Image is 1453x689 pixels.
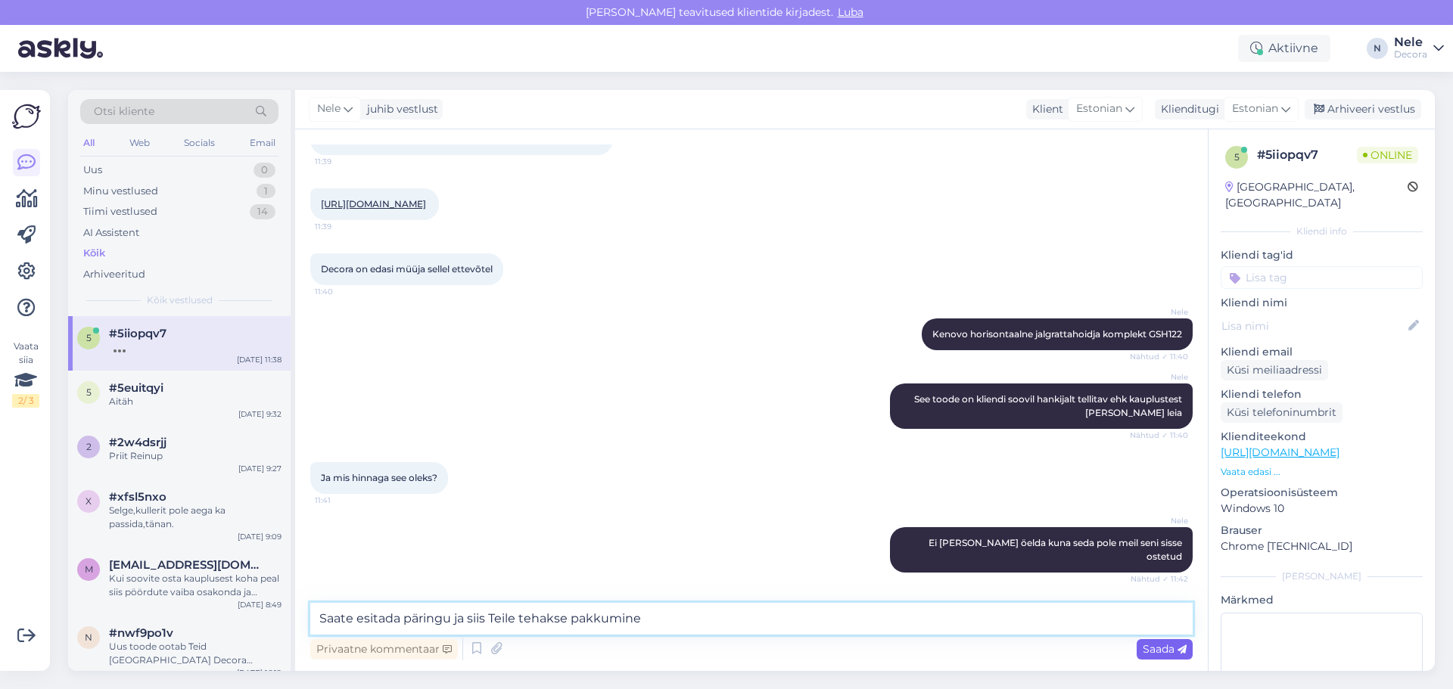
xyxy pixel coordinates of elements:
div: [DATE] 9:32 [238,408,282,420]
a: [URL][DOMAIN_NAME] [321,198,426,209]
div: Klienditugi [1155,101,1219,117]
div: [PERSON_NAME] [1221,570,1423,583]
div: Uus toode ootab Teid [GEOGRAPHIC_DATA] Decora arvemüügis (kohe uksest sisse tulles vasakul esimen... [109,640,282,667]
div: Decora [1394,48,1427,61]
div: 1 [257,184,275,199]
textarea: Saate esitada päringu ja siis Teile tehakse pakkumine [310,603,1193,635]
span: Nähtud ✓ 11:42 [1131,573,1188,585]
div: Kliendi info [1221,225,1423,238]
p: Operatsioonisüsteem [1221,485,1423,501]
a: [URL][DOMAIN_NAME] [1221,445,1339,459]
div: [DATE] 9:27 [238,463,282,474]
p: Klienditeekond [1221,429,1423,445]
div: Uus [83,163,102,178]
span: Decora on edasi müüja sellel ettevõtel [321,263,493,275]
span: n [85,632,92,643]
div: Kui soovite osta kauplusest koha peal siis pöördute vaiba osakonda ja räägite seal ääristuse soovist [109,572,282,599]
div: Aitäh [109,395,282,408]
span: #xfsl5nxo [109,490,166,504]
span: Kenovo horisontaalne jalgrattahoidja komplekt GSH122 [932,328,1182,340]
span: 11:40 [315,286,372,297]
input: Lisa tag [1221,266,1423,289]
p: Windows 10 [1221,501,1423,517]
span: Online [1357,147,1418,163]
div: Aktiivne [1238,35,1330,62]
div: Minu vestlused [83,184,158,199]
div: Küsi meiliaadressi [1221,360,1328,380]
span: Estonian [1076,101,1122,117]
div: 0 [254,163,275,178]
div: Klient [1026,101,1063,117]
span: #5euitqyi [109,381,163,395]
div: Socials [181,133,218,153]
div: AI Assistent [83,225,139,241]
div: [DATE] 8:49 [238,599,282,610]
span: Otsi kliente [94,104,154,119]
span: 2 [86,441,92,452]
span: 5 [1234,151,1240,163]
p: Kliendi telefon [1221,386,1423,402]
span: 11:39 [315,156,372,167]
div: Arhiveeri vestlus [1305,99,1421,119]
div: Küsi telefoninumbrit [1221,402,1343,423]
div: Nele [1394,36,1427,48]
p: Kliendi tag'id [1221,247,1423,263]
span: Nele [1131,515,1188,526]
div: [DATE] 16:12 [237,667,282,678]
span: Nele [1131,371,1188,383]
p: Kliendi nimi [1221,295,1423,311]
div: Vaata siia [12,340,39,408]
p: Kliendi email [1221,344,1423,360]
span: Nähtud ✓ 11:40 [1130,351,1188,362]
div: Web [126,133,153,153]
div: # 5iiopqv7 [1257,146,1357,164]
input: Lisa nimi [1221,318,1405,334]
p: Märkmed [1221,592,1423,608]
span: #nwf9po1v [109,626,173,640]
span: Ei [PERSON_NAME] öelda kuna seda pole meil seni sisse ostetud [929,537,1184,562]
div: 2 / 3 [12,394,39,408]
span: Nele [1131,306,1188,318]
span: m [85,563,93,575]
span: x [86,495,92,507]
div: [DATE] 11:38 [237,354,282,365]
span: maritapost@gmail.com [109,558,266,572]
div: Priit Reinup [109,449,282,463]
a: NeleDecora [1394,36,1444,61]
img: Askly Logo [12,102,41,131]
span: Saada [1143,642,1187,656]
div: Selge,kullerit pole aega ka passida,tänan. [109,504,282,531]
div: Arhiveeritud [83,267,145,282]
div: [GEOGRAPHIC_DATA], [GEOGRAPHIC_DATA] [1225,179,1408,211]
span: Ja mis hinnaga see oleks? [321,472,437,483]
span: Luba [833,5,868,19]
span: 5 [86,332,92,343]
p: Chrome [TECHNICAL_ID] [1221,538,1423,554]
span: #5iiopqv7 [109,327,166,340]
span: Nähtud ✓ 11:40 [1130,430,1188,441]
div: N [1367,38,1388,59]
span: #2w4dsrjj [109,436,166,449]
span: 11:41 [315,495,372,506]
div: All [80,133,98,153]
div: juhib vestlust [361,101,438,117]
p: Brauser [1221,523,1423,538]
span: Nele [317,101,341,117]
div: 14 [250,204,275,219]
span: 11:39 [315,221,372,232]
div: Tiimi vestlused [83,204,157,219]
span: 5 [86,386,92,398]
div: Kõik [83,246,105,261]
div: Privaatne kommentaar [310,639,458,660]
span: Estonian [1232,101,1278,117]
span: See toode on kliendi soovil hankijalt tellitav ehk kauplustest [PERSON_NAME] leia [914,393,1184,418]
div: [DATE] 9:09 [238,531,282,542]
span: Kõik vestlused [147,293,213,307]
div: Email [247,133,278,153]
p: Vaata edasi ... [1221,465,1423,479]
